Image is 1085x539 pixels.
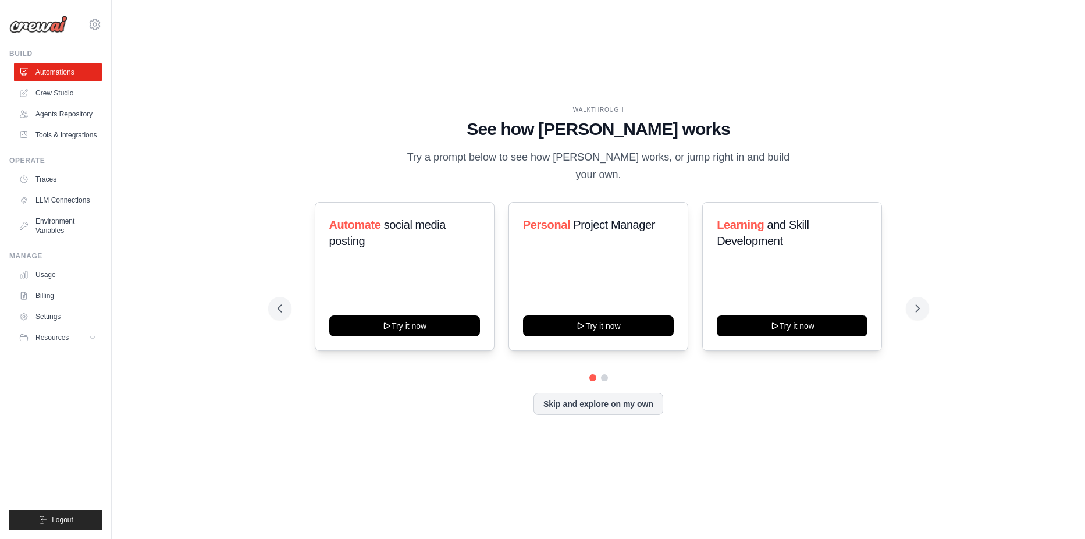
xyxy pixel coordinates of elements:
button: Resources [14,328,102,347]
button: Try it now [329,315,480,336]
button: Try it now [523,315,674,336]
div: Manage [9,251,102,261]
a: Billing [14,286,102,305]
div: Operate [9,156,102,165]
button: Skip and explore on my own [533,393,663,415]
span: Learning [717,218,764,231]
div: Build [9,49,102,58]
a: Automations [14,63,102,81]
a: Crew Studio [14,84,102,102]
span: Personal [523,218,570,231]
span: Automate [329,218,381,231]
p: Try a prompt below to see how [PERSON_NAME] works, or jump right in and build your own. [403,149,794,183]
span: and Skill Development [717,218,809,247]
div: WALKTHROUGH [278,105,920,114]
a: LLM Connections [14,191,102,210]
a: Traces [14,170,102,189]
button: Logout [9,510,102,530]
a: Usage [14,265,102,284]
h1: See how [PERSON_NAME] works [278,119,920,140]
span: Resources [35,333,69,342]
a: Environment Variables [14,212,102,240]
span: Logout [52,515,73,524]
span: Project Manager [573,218,655,231]
a: Agents Repository [14,105,102,123]
a: Settings [14,307,102,326]
a: Tools & Integrations [14,126,102,144]
img: Logo [9,16,67,33]
button: Try it now [717,315,867,336]
span: social media posting [329,218,446,247]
